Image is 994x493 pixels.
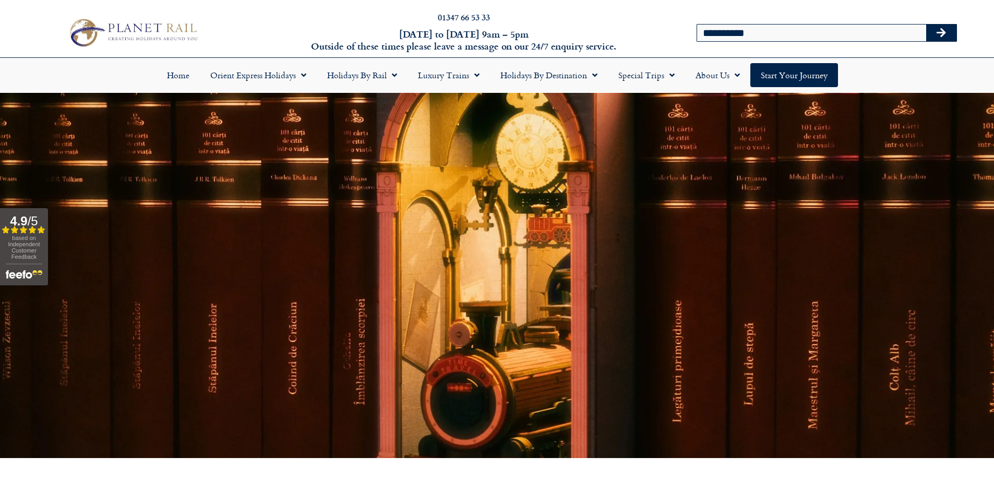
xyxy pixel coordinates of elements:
nav: Menu [5,63,989,87]
img: Planet Rail Train Holidays Logo [64,16,201,49]
a: Special Trips [608,63,685,87]
a: Orient Express Holidays [200,63,317,87]
a: Home [157,63,200,87]
a: Holidays by Destination [490,63,608,87]
button: Search [926,25,956,41]
a: Holidays by Rail [317,63,408,87]
h6: [DATE] to [DATE] 9am – 5pm Outside of these times please leave a message on our 24/7 enquiry serv... [268,28,660,53]
a: Luxury Trains [408,63,490,87]
a: Start your Journey [750,63,838,87]
a: 01347 66 53 33 [438,11,490,23]
a: About Us [685,63,750,87]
